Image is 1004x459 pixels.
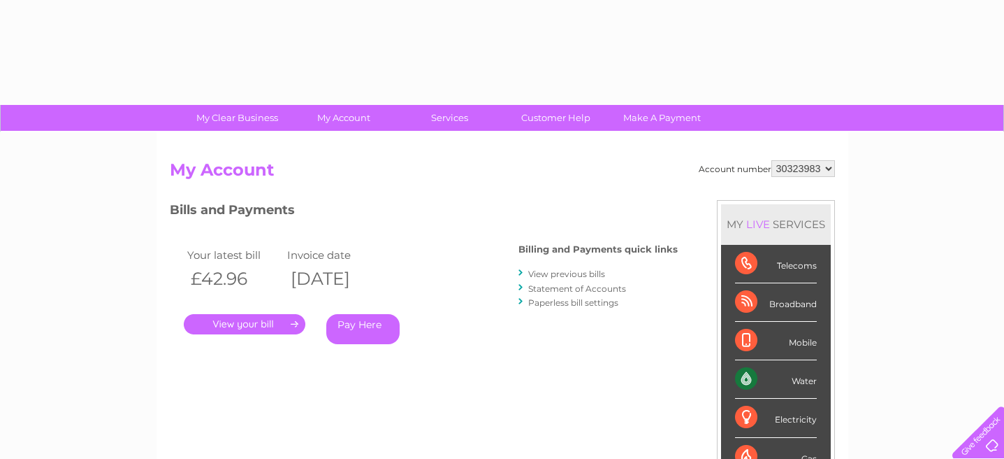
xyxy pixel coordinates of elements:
[528,283,626,294] a: Statement of Accounts
[184,264,284,293] th: £42.96
[528,269,605,279] a: View previous bills
[180,105,295,131] a: My Clear Business
[392,105,507,131] a: Services
[286,105,401,131] a: My Account
[326,314,400,344] a: Pay Here
[735,245,817,283] div: Telecoms
[721,204,831,244] div: MY SERVICES
[528,297,618,308] a: Paperless bill settings
[604,105,720,131] a: Make A Payment
[284,264,384,293] th: [DATE]
[170,200,678,225] h3: Bills and Payments
[735,399,817,437] div: Electricity
[284,246,384,264] td: Invoice date
[498,105,613,131] a: Customer Help
[184,314,305,334] a: .
[743,218,773,231] div: LIVE
[735,283,817,322] div: Broadband
[735,360,817,399] div: Water
[184,246,284,264] td: Your latest bill
[518,244,678,255] h4: Billing and Payments quick links
[170,160,835,187] h2: My Account
[735,322,817,360] div: Mobile
[699,160,835,177] div: Account number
